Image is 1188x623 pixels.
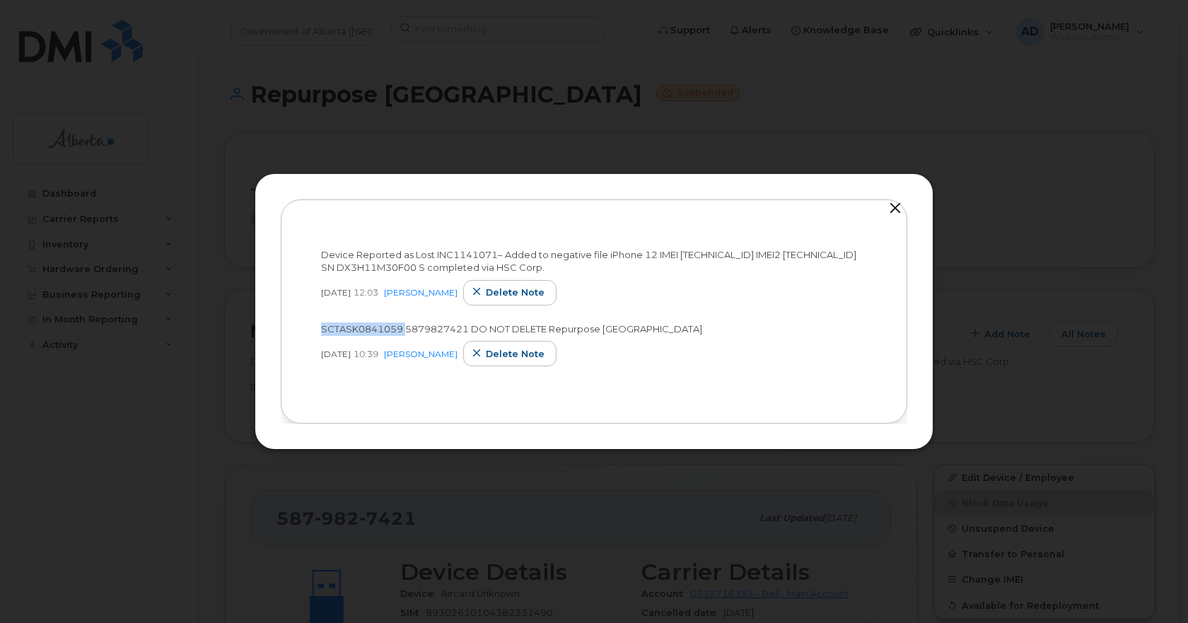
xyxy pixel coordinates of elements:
span: [DATE] [321,286,351,298]
a: [PERSON_NAME] [384,287,458,298]
span: SCTASK0841059 5879827421 DO NOT DELETE Repurpose [GEOGRAPHIC_DATA] [321,323,702,334]
span: [DATE] [321,348,351,360]
button: Delete note [463,341,557,366]
span: Delete note [486,347,544,361]
span: 12:03 [354,286,378,298]
span: Device Reported as Lost INC1141071– Added to negative file iPhone 12 IMEI [TECHNICAL_ID] IMEI2 [T... [321,249,856,274]
button: Delete note [463,280,557,305]
span: Delete note [486,286,544,299]
span: 10:39 [354,348,378,360]
a: [PERSON_NAME] [384,349,458,359]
